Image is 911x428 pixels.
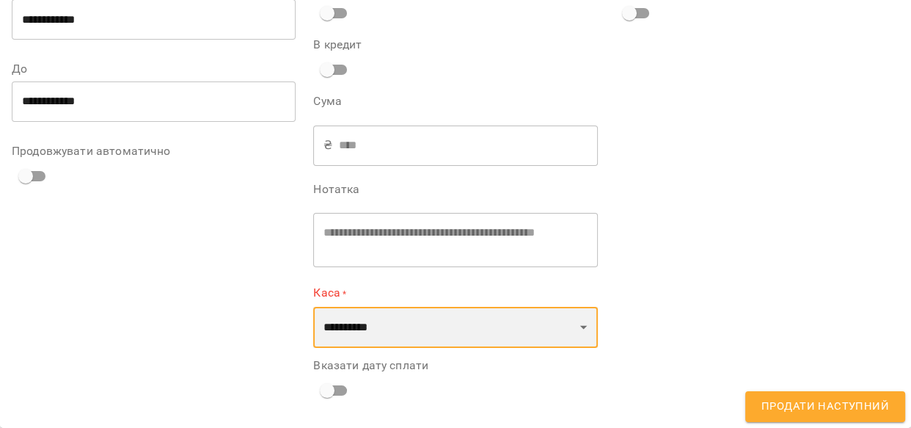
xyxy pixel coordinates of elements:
label: Сума [313,95,597,107]
label: Вказати дату сплати [313,360,597,371]
label: Продовжувати автоматично [12,145,296,157]
label: Каса [313,285,597,302]
label: До [12,63,296,75]
span: Продати наступний [761,397,889,416]
button: Продати наступний [745,391,905,422]
p: ₴ [323,137,332,154]
label: Нотатка [313,184,597,195]
label: В кредит [313,39,597,51]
